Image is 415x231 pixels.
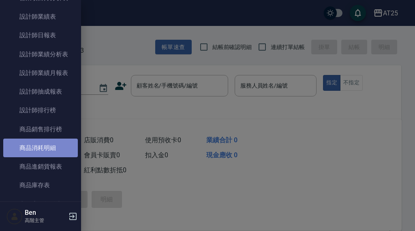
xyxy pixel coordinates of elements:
[3,195,78,214] a: 商品庫存盤點表
[3,176,78,195] a: 商品庫存表
[3,139,78,157] a: 商品消耗明細
[3,64,78,82] a: 設計師業績月報表
[3,120,78,139] a: 商品銷售排行榜
[25,209,66,217] h5: Ben
[3,26,78,45] a: 設計師日報表
[3,101,78,120] a: 設計師排行榜
[3,7,78,26] a: 設計師業績表
[3,157,78,176] a: 商品進銷貨報表
[6,208,23,225] img: Person
[3,45,78,64] a: 設計師業績分析表
[3,82,78,101] a: 設計師抽成報表
[25,217,66,224] p: 高階主管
